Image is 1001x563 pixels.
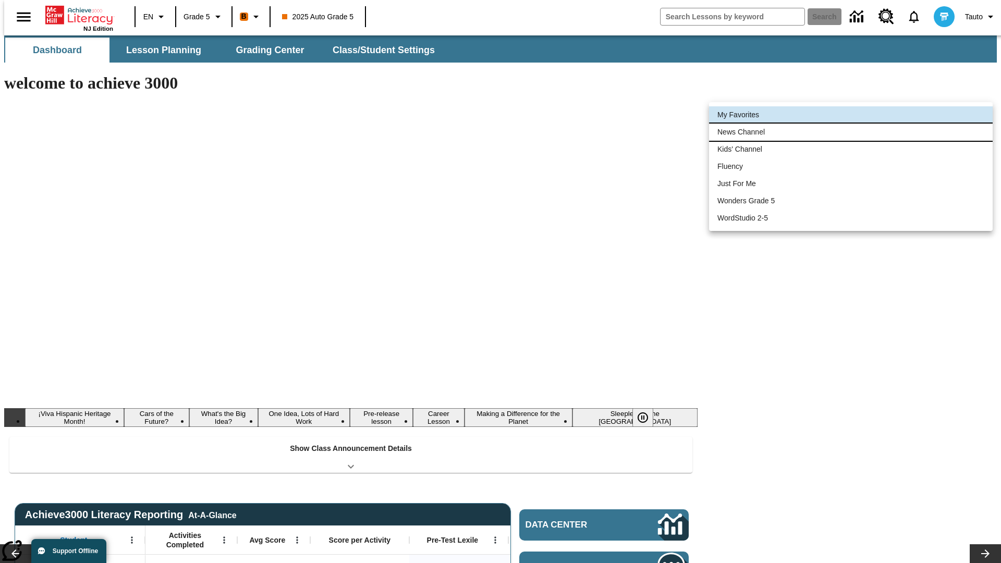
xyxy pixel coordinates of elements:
li: News Channel [709,124,993,141]
li: Wonders Grade 5 [709,192,993,210]
li: Just For Me [709,175,993,192]
li: My Favorites [709,106,993,124]
li: Kids' Channel [709,141,993,158]
li: Fluency [709,158,993,175]
li: WordStudio 2-5 [709,210,993,227]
